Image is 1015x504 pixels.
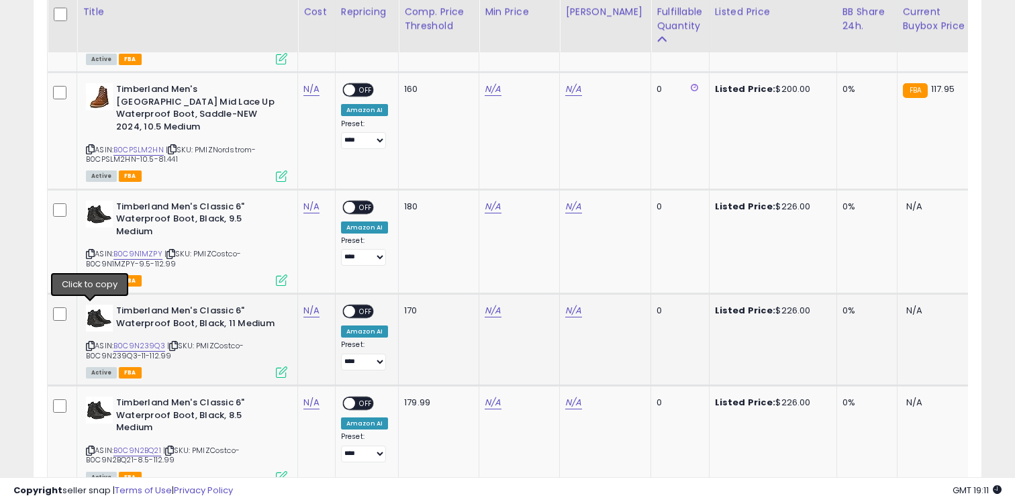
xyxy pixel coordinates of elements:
[341,340,388,370] div: Preset:
[657,201,698,213] div: 0
[341,417,388,430] div: Amazon AI
[113,248,162,260] a: B0C9N1MZPY
[404,5,473,33] div: Comp. Price Threshold
[116,305,279,333] b: Timberland Men's Classic 6" Waterproof Boot, Black, 11 Medium
[842,83,887,95] div: 0%
[115,484,172,497] a: Terms of Use
[715,5,831,19] div: Listed Price
[715,397,826,409] div: $226.00
[86,397,113,423] img: 31wUjG0aGJL._SL40_.jpg
[116,397,279,438] b: Timberland Men's Classic 6" Waterproof Boot, Black, 8.5 Medium
[86,397,287,481] div: ASIN:
[842,305,887,317] div: 0%
[404,83,469,95] div: 160
[86,54,117,65] span: All listings currently available for purchase on Amazon
[341,119,388,150] div: Preset:
[842,397,887,409] div: 0%
[86,305,113,332] img: 31wUjG0aGJL._SL40_.jpg
[565,396,581,409] a: N/A
[565,83,581,96] a: N/A
[906,200,922,213] span: N/A
[13,485,233,497] div: seller snap | |
[355,398,377,409] span: OFF
[341,432,388,462] div: Preset:
[341,221,388,234] div: Amazon AI
[86,445,240,465] span: | SKU: PMIZCostco-B0C9N2BQ21-8.5-112.99
[355,85,377,96] span: OFF
[565,200,581,213] a: N/A
[404,305,469,317] div: 170
[485,5,554,19] div: Min Price
[86,170,117,182] span: All listings currently available for purchase on Amazon
[485,83,501,96] a: N/A
[86,340,244,360] span: | SKU: PMIZCostco-B0C9N239Q3-11-112.99
[341,325,388,338] div: Amazon AI
[906,304,922,317] span: N/A
[485,200,501,213] a: N/A
[341,104,388,116] div: Amazon AI
[715,200,776,213] b: Listed Price:
[86,248,241,268] span: | SKU: PMIZCostco-B0C9N1MZPY-9.5-112.99
[116,201,279,242] b: Timberland Men's Classic 6" Waterproof Boot, Black, 9.5 Medium
[86,367,117,379] span: All listings currently available for purchase on Amazon
[485,304,501,317] a: N/A
[657,397,698,409] div: 0
[116,83,279,136] b: Timberland Men's [GEOGRAPHIC_DATA] Mid Lace Up Waterproof Boot, Saddle-NEW 2024, 10.5 Medium
[86,201,287,285] div: ASIN:
[119,54,142,65] span: FBA
[83,5,292,19] div: Title
[303,83,320,96] a: N/A
[113,144,164,156] a: B0CPSLM2HN
[86,305,287,376] div: ASIN:
[715,396,776,409] b: Listed Price:
[715,83,776,95] b: Listed Price:
[715,304,776,317] b: Listed Price:
[341,5,393,19] div: Repricing
[303,396,320,409] a: N/A
[903,5,972,33] div: Current Buybox Price
[119,170,142,182] span: FBA
[715,201,826,213] div: $226.00
[113,340,165,352] a: B0C9N239Q3
[86,144,256,164] span: | SKU: PMIZNordstrom-B0CPSLM2HN-10.5-81.441
[86,83,287,180] div: ASIN:
[86,201,113,228] img: 31wUjG0aGJL._SL40_.jpg
[113,445,161,456] a: B0C9N2BQ21
[303,304,320,317] a: N/A
[715,305,826,317] div: $226.00
[355,201,377,213] span: OFF
[565,5,645,19] div: [PERSON_NAME]
[842,201,887,213] div: 0%
[931,83,955,95] span: 117.95
[657,5,703,33] div: Fulfillable Quantity
[906,396,922,409] span: N/A
[341,236,388,266] div: Preset:
[119,275,142,287] span: FBA
[86,275,117,287] span: All listings currently available for purchase on Amazon
[174,484,233,497] a: Privacy Policy
[13,484,62,497] strong: Copyright
[903,83,928,98] small: FBA
[86,83,113,110] img: 412YMq21igL._SL40_.jpg
[119,367,142,379] span: FBA
[404,201,469,213] div: 180
[485,396,501,409] a: N/A
[303,200,320,213] a: N/A
[715,83,826,95] div: $200.00
[404,397,469,409] div: 179.99
[303,5,330,19] div: Cost
[953,484,1002,497] span: 2025-10-13 19:11 GMT
[355,306,377,317] span: OFF
[657,305,698,317] div: 0
[842,5,891,33] div: BB Share 24h.
[657,83,698,95] div: 0
[565,304,581,317] a: N/A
